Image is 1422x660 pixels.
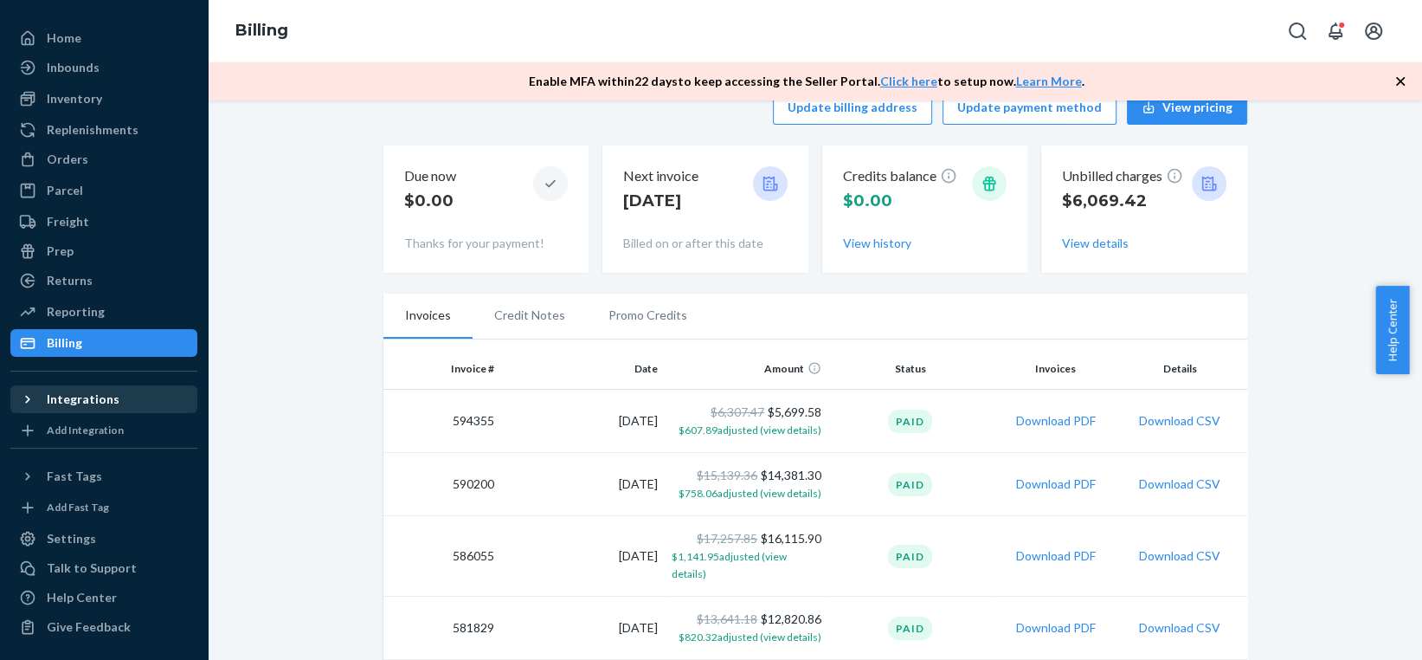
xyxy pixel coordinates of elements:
div: Settings [47,530,96,547]
p: [DATE] [623,190,698,212]
button: Open Search Box [1280,14,1315,49]
span: $6,307.47 [711,404,764,419]
a: Add Fast Tag [10,497,197,518]
td: 581829 [383,597,502,660]
th: Status [828,348,992,390]
div: Give Feedback [47,618,131,636]
a: Reporting [10,298,197,326]
td: $16,115.90 [665,516,828,597]
button: Download CSV [1139,412,1220,430]
td: [DATE] [501,597,665,660]
button: Download CSV [1139,619,1220,637]
button: $607.89adjusted (view details) [679,421,821,438]
div: Reporting [47,303,105,320]
a: Home [10,24,197,52]
div: Talk to Support [47,560,137,577]
a: Inbounds [10,54,197,81]
span: $758.06 adjusted (view details) [679,487,821,500]
button: $820.32adjusted (view details) [679,628,821,645]
a: Help Center [10,584,197,611]
th: Amount [665,348,828,390]
a: Billing [235,21,288,40]
span: $0.00 [843,191,892,210]
div: Paid [888,617,932,640]
button: Download PDF [1016,547,1096,565]
a: Learn More [1016,74,1082,88]
a: Replenishments [10,116,197,144]
button: Open account menu [1356,14,1391,49]
a: Parcel [10,177,197,204]
li: Credit Notes [473,294,587,337]
li: Promo Credits [587,294,709,337]
button: $758.06adjusted (view details) [679,484,821,501]
td: $14,381.30 [665,453,828,516]
button: View details [1062,235,1129,252]
span: $820.32 adjusted (view details) [679,631,821,644]
td: 586055 [383,516,502,597]
p: Billed on or after this date [623,235,788,252]
div: Help Center [47,589,117,606]
th: Invoices [992,348,1119,390]
a: Returns [10,267,197,294]
span: $15,139.36 [697,468,757,482]
td: $12,820.86 [665,597,828,660]
span: $17,257.85 [697,531,757,546]
li: Invoices [383,294,473,339]
div: Fast Tags [47,468,102,485]
div: Inventory [47,90,102,107]
div: Prep [47,243,74,260]
span: $607.89 adjusted (view details) [679,424,821,437]
ol: breadcrumbs [222,6,302,56]
p: $0.00 [404,190,456,212]
div: Billing [47,334,82,352]
div: Returns [47,272,93,289]
button: Download PDF [1016,476,1096,493]
p: Enable MFA within 22 days to keep accessing the Seller Portal. to setup now. . [529,73,1084,90]
span: $13,641.18 [697,611,757,626]
button: Download CSV [1139,547,1220,565]
td: 590200 [383,453,502,516]
button: $1,141.95adjusted (view details) [672,547,821,582]
td: [DATE] [501,453,665,516]
div: Paid [888,473,932,496]
th: Details [1119,348,1246,390]
a: Add Integration [10,420,197,441]
button: Update billing address [773,90,932,125]
button: Help Center [1375,286,1409,374]
button: Fast Tags [10,463,197,490]
a: Talk to Support [10,554,197,582]
p: Unbilled charges [1062,166,1183,186]
div: Add Integration [47,423,124,437]
div: Paid [888,410,932,433]
p: Thanks for your payment! [404,235,569,252]
a: Billing [10,329,197,357]
div: Replenishments [47,121,138,139]
a: Prep [10,237,197,265]
p: $6,069.42 [1062,190,1183,212]
p: Due now [404,166,456,186]
button: Open notifications [1318,14,1353,49]
div: Paid [888,545,932,568]
button: Download PDF [1016,619,1096,637]
button: Integrations [10,385,197,413]
a: Freight [10,208,197,236]
a: Settings [10,525,197,553]
p: Credits balance [843,166,957,186]
button: Update payment method [943,90,1116,125]
button: Download CSV [1139,476,1220,493]
td: [DATE] [501,516,665,597]
div: Add Fast Tag [47,500,109,514]
div: Freight [47,213,89,230]
a: Inventory [10,85,197,113]
div: Orders [47,151,88,168]
th: Date [501,348,665,390]
div: Parcel [47,182,83,199]
button: View history [843,235,911,252]
a: Orders [10,146,197,173]
div: Home [47,29,81,47]
p: Next invoice [623,166,698,186]
a: Click here [880,74,937,88]
span: $1,141.95 adjusted (view details) [672,550,787,580]
td: $5,699.58 [665,390,828,453]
